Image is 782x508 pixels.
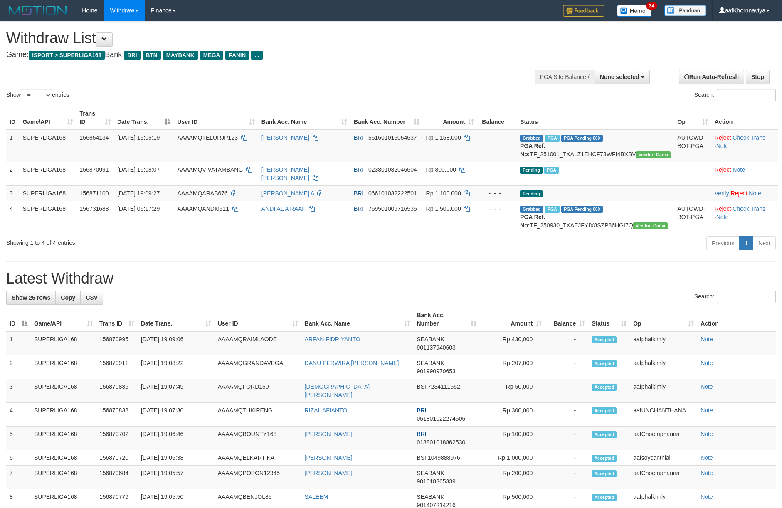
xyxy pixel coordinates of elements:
span: Copy 051801022274505 to clipboard [417,415,465,422]
span: 156871100 [80,190,109,197]
th: Balance: activate to sort column ascending [545,308,588,331]
a: Note [701,360,713,366]
td: SUPERLIGA168 [31,355,96,379]
span: Copy 561601015054537 to clipboard [368,134,417,141]
span: Copy 1049888976 to clipboard [428,454,460,461]
span: Show 25 rows [12,294,50,301]
span: AAAAMQVIVATAMBANG [177,166,243,173]
td: 2 [6,355,31,379]
td: 3 [6,379,31,403]
span: Accepted [592,431,617,438]
a: Check Trans [733,205,765,212]
td: aafsoycanthlai [630,450,697,466]
td: 3 [6,185,19,201]
span: MAYBANK [163,51,198,60]
a: [PERSON_NAME] A [261,190,314,197]
a: RIZAL AFIANTO [305,407,348,414]
span: 34 [646,2,657,10]
span: PANIN [225,51,249,60]
th: Bank Acc. Name: activate to sort column ascending [258,106,350,130]
span: 156731688 [80,205,109,212]
span: Accepted [592,360,617,367]
a: Check Trans [733,134,765,141]
td: AAAAMQGRANDAVEGA [215,355,301,379]
td: Rp 207,000 [480,355,545,379]
span: Pending [520,167,543,174]
span: Pending [520,190,543,197]
th: Action [711,106,778,130]
th: Game/API: activate to sort column ascending [31,308,96,331]
div: - - - [481,165,513,174]
span: Grabbed [520,135,543,142]
span: Accepted [592,336,617,343]
td: [DATE] 19:07:30 [138,403,215,427]
span: Rp 1.500.000 [426,205,461,212]
a: Previous [706,236,740,250]
th: Date Trans.: activate to sort column descending [114,106,174,130]
img: panduan.png [664,5,706,16]
td: SUPERLIGA168 [31,331,96,355]
td: SUPERLIGA168 [31,379,96,403]
th: Date Trans.: activate to sort column ascending [138,308,215,331]
span: Copy 7234111552 to clipboard [428,383,460,390]
td: 2 [6,162,19,185]
span: SEABANK [417,360,444,366]
td: - [545,331,588,355]
td: 7 [6,466,31,489]
th: User ID: activate to sort column ascending [174,106,258,130]
td: Rp 300,000 [480,403,545,427]
select: Showentries [21,89,52,101]
th: Amount: activate to sort column ascending [423,106,478,130]
a: Stop [746,70,770,84]
td: · · [711,185,778,201]
input: Search: [717,89,776,101]
td: SUPERLIGA168 [19,201,76,233]
a: 1 [739,236,753,250]
td: [DATE] 19:06:38 [138,450,215,466]
div: - - - [481,133,513,142]
td: aafphalkimly [630,331,697,355]
td: [DATE] 19:07:49 [138,379,215,403]
td: - [545,450,588,466]
span: Accepted [592,384,617,391]
b: PGA Ref. No: [520,143,545,158]
span: BRI [354,134,363,141]
td: 156870838 [96,403,138,427]
th: Bank Acc. Name: activate to sort column ascending [301,308,414,331]
td: 156870886 [96,379,138,403]
span: AAAAMQTELURJP123 [177,134,238,141]
h4: Game: Bank: [6,51,513,59]
td: AUTOWD-BOT-PGA [674,201,711,233]
a: Note [701,407,713,414]
a: Note [716,214,729,220]
span: BSI [417,383,426,390]
a: Reject [731,190,747,197]
th: ID: activate to sort column descending [6,308,31,331]
label: Search: [694,89,776,101]
span: Accepted [592,407,617,414]
span: BRI [417,431,426,437]
a: Note [701,454,713,461]
th: Bank Acc. Number: activate to sort column ascending [350,106,423,130]
span: Copy 769501009716535 to clipboard [368,205,417,212]
td: 156870911 [96,355,138,379]
span: Marked by aafsengchandara [544,167,559,174]
a: Note [733,166,745,173]
span: Marked by aafromsomean [545,206,560,213]
a: [PERSON_NAME] [305,454,353,461]
td: AAAAMQELKARTIKA [215,450,301,466]
a: Note [701,470,713,476]
span: Copy 013801018862530 to clipboard [417,439,465,446]
span: Accepted [592,470,617,477]
td: 156870995 [96,331,138,355]
a: Note [701,383,713,390]
span: Copy 066101032222501 to clipboard [368,190,417,197]
td: - [545,355,588,379]
td: AAAAMQTUKIRENG [215,403,301,427]
a: [PERSON_NAME] [305,431,353,437]
td: Rp 200,000 [480,466,545,489]
td: SUPERLIGA168 [31,427,96,450]
td: - [545,466,588,489]
td: SUPERLIGA168 [31,450,96,466]
b: PGA Ref. No: [520,214,545,229]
